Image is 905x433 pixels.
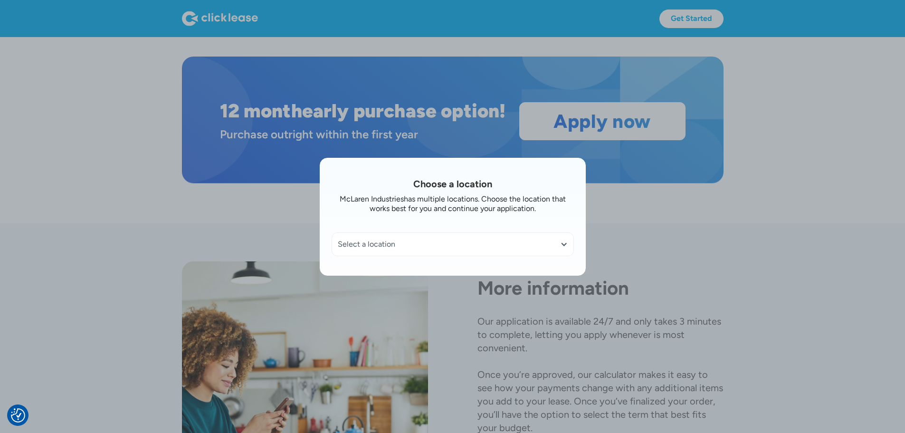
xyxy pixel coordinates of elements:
div: McLaren Industries [340,194,404,203]
div: has multiple locations. Choose the location that works best for you and continue your application. [370,194,566,213]
img: Revisit consent button [11,408,25,423]
button: Consent Preferences [11,408,25,423]
div: Select a location [338,240,568,249]
h1: Choose a location [332,177,574,191]
div: Select a location [332,233,573,256]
